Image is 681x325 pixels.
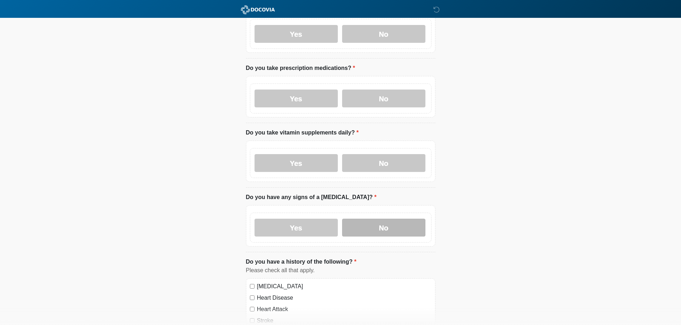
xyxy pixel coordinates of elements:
[246,128,359,137] label: Do you take vitamin supplements daily?
[246,64,355,72] label: Do you take prescription medications?
[246,266,435,275] div: Please check all that apply.
[257,316,431,325] label: Stroke
[255,219,338,237] label: Yes
[255,154,338,172] label: Yes
[250,318,255,323] input: Stroke
[250,295,255,300] input: Heart Disease
[246,193,377,202] label: Do you have any signs of a [MEDICAL_DATA]?
[257,294,431,302] label: Heart Disease
[257,282,431,291] label: [MEDICAL_DATA]
[257,305,431,314] label: Heart Attack
[342,219,425,237] label: No
[250,307,255,311] input: Heart Attack
[246,258,356,266] label: Do you have a history of the following?
[255,90,338,107] label: Yes
[250,284,255,289] input: [MEDICAL_DATA]
[342,90,425,107] label: No
[239,5,277,14] img: ABC Med Spa- GFEase Logo
[342,154,425,172] label: No
[342,25,425,43] label: No
[255,25,338,43] label: Yes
